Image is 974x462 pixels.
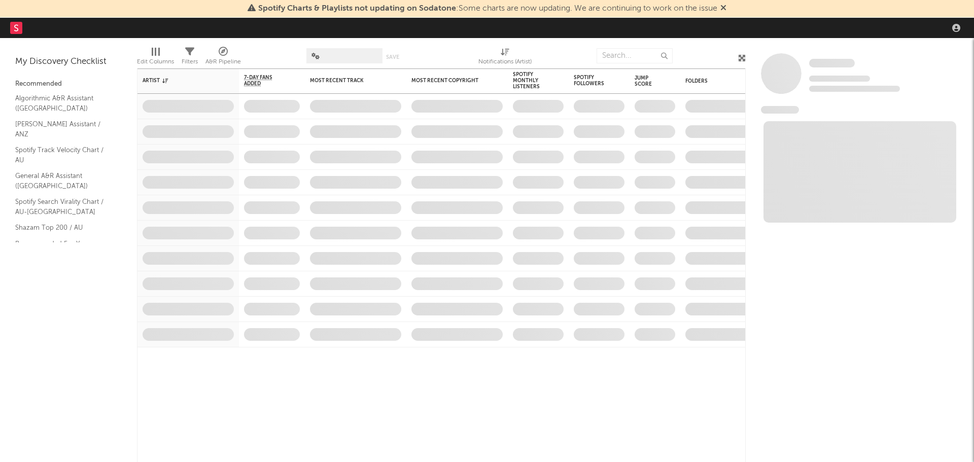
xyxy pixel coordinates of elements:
span: Spotify Charts & Playlists not updating on Sodatone [258,5,456,13]
div: Recommended [15,78,122,90]
div: Jump Score [635,75,660,87]
div: Notifications (Artist) [478,56,532,68]
a: Recommended For You [15,238,112,250]
div: A&R Pipeline [205,56,241,68]
div: Edit Columns [137,56,174,68]
div: Artist [143,78,219,84]
button: Save [386,54,399,60]
span: : Some charts are now updating. We are continuing to work on the issue [258,5,717,13]
span: 7-Day Fans Added [244,75,285,87]
span: News Feed [761,106,799,114]
a: Some Artist [809,58,855,68]
input: Search... [597,48,673,63]
div: Spotify Monthly Listeners [513,72,548,90]
div: A&R Pipeline [205,43,241,73]
div: Spotify Followers [574,75,609,87]
a: Spotify Track Velocity Chart / AU [15,145,112,165]
div: Notifications (Artist) [478,43,532,73]
a: General A&R Assistant ([GEOGRAPHIC_DATA]) [15,170,112,191]
a: Algorithmic A&R Assistant ([GEOGRAPHIC_DATA]) [15,93,112,114]
a: [PERSON_NAME] Assistant / ANZ [15,119,112,139]
div: Filters [182,56,198,68]
div: Most Recent Track [310,78,386,84]
span: Tracking Since: [DATE] [809,76,870,82]
a: Shazam Top 200 / AU [15,222,112,233]
div: Most Recent Copyright [411,78,488,84]
span: Dismiss [720,5,726,13]
span: 0 fans last week [809,86,900,92]
div: Folders [685,78,761,84]
span: Some Artist [809,59,855,67]
div: Edit Columns [137,43,174,73]
div: Filters [182,43,198,73]
a: Spotify Search Virality Chart / AU-[GEOGRAPHIC_DATA] [15,196,112,217]
div: My Discovery Checklist [15,56,122,68]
